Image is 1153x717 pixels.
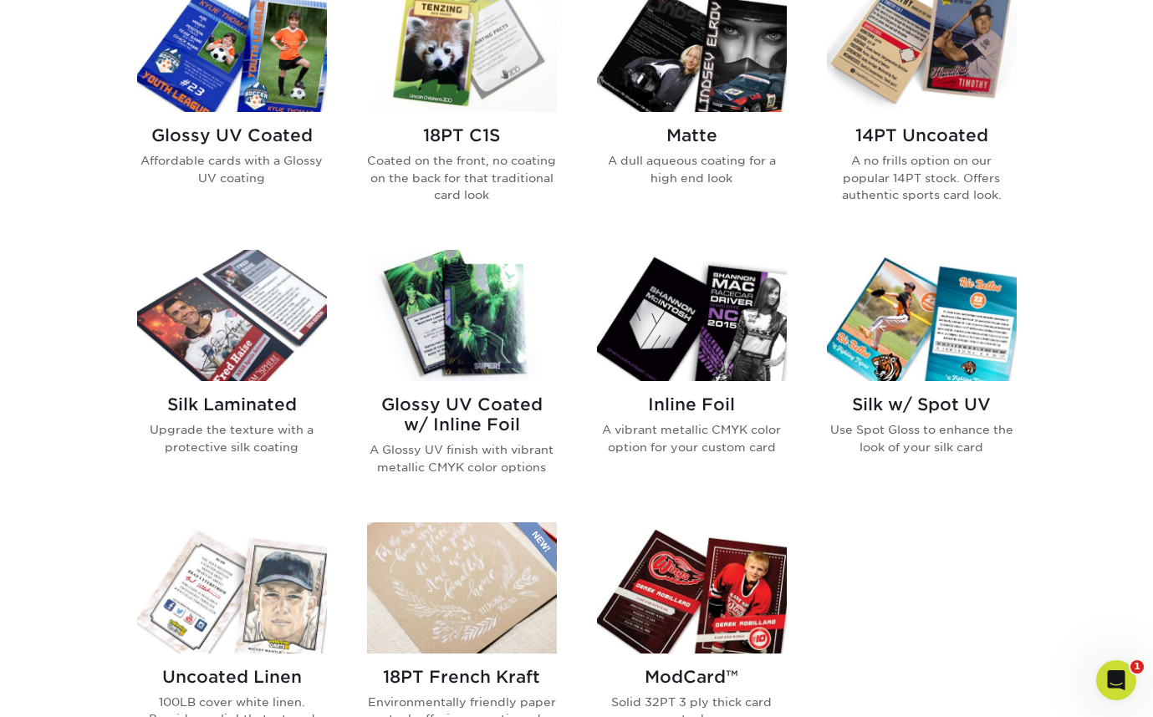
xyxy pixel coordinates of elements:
[1096,660,1136,700] iframe: Intercom live chat
[367,152,557,203] p: Coated on the front, no coating on the back for that traditional card look
[367,394,557,435] h2: Glossy UV Coated w/ Inline Foil
[827,421,1017,455] p: Use Spot Gloss to enhance the look of your silk card
[137,250,327,381] img: Silk Laminated Trading Cards
[367,250,557,381] img: Glossy UV Coated w/ Inline Foil Trading Cards
[827,250,1017,502] a: Silk w/ Spot UV Trading Cards Silk w/ Spot UV Use Spot Gloss to enhance the look of your silk card
[137,421,327,455] p: Upgrade the texture with a protective silk coating
[137,250,327,502] a: Silk Laminated Trading Cards Silk Laminated Upgrade the texture with a protective silk coating
[367,441,557,475] p: A Glossy UV finish with vibrant metallic CMYK color options
[827,152,1017,203] p: A no frills option on our popular 14PT stock. Offers authentic sports card look.
[827,125,1017,145] h2: 14PT Uncoated
[137,522,327,653] img: Uncoated Linen Trading Cards
[515,522,557,572] img: New Product
[827,250,1017,381] img: Silk w/ Spot UV Trading Cards
[597,152,787,186] p: A dull aqueous coating for a high end look
[137,152,327,186] p: Affordable cards with a Glossy UV coating
[597,250,787,381] img: Inline Foil Trading Cards
[367,250,557,502] a: Glossy UV Coated w/ Inline Foil Trading Cards Glossy UV Coated w/ Inline Foil A Glossy UV finish ...
[1130,660,1144,674] span: 1
[597,394,787,414] h2: Inline Foil
[597,421,787,455] p: A vibrant metallic CMYK color option for your custom card
[367,522,557,653] img: 18PT French Kraft Trading Cards
[597,125,787,145] h2: Matte
[597,667,787,687] h2: ModCard™
[137,394,327,414] h2: Silk Laminated
[367,125,557,145] h2: 18PT C1S
[597,250,787,502] a: Inline Foil Trading Cards Inline Foil A vibrant metallic CMYK color option for your custom card
[597,522,787,653] img: ModCard™ Trading Cards
[367,667,557,687] h2: 18PT French Kraft
[137,667,327,687] h2: Uncoated Linen
[137,125,327,145] h2: Glossy UV Coated
[827,394,1017,414] h2: Silk w/ Spot UV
